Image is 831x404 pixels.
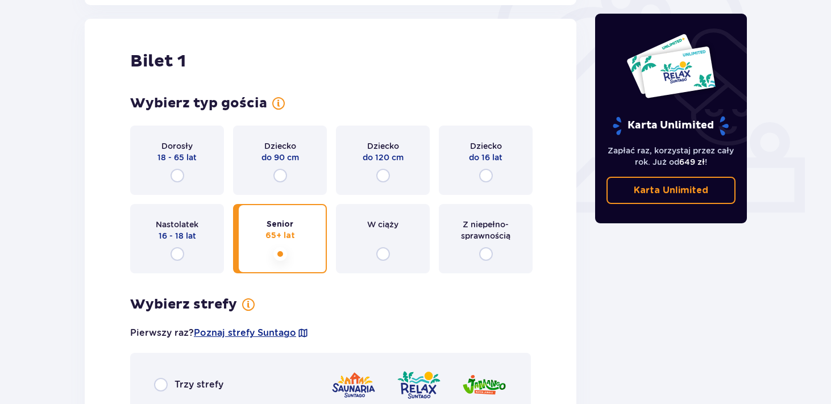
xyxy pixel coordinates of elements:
p: do 120 cm [363,152,404,163]
p: Pierwszy raz? [130,327,309,339]
p: Dziecko [264,140,296,152]
img: zone logo [331,369,376,401]
img: zone logo [462,369,507,401]
p: do 16 lat [469,152,502,163]
a: Karta Unlimited [606,177,736,204]
p: Karta Unlimited [612,116,730,136]
p: Zapłać raz, korzystaj przez cały rok. Już od ! [606,145,736,168]
p: do 90 cm [261,152,299,163]
p: Z niepełno­sprawnością [449,219,522,241]
p: Karta Unlimited [634,184,708,197]
p: W ciąży [367,219,398,230]
p: Nastolatek [156,219,198,230]
p: Bilet 1 [130,51,186,72]
span: 649 zł [679,157,705,166]
img: zone logo [396,369,442,401]
p: 16 - 18 lat [159,230,196,241]
a: Poznaj strefy Suntago [194,327,296,339]
p: Dziecko [470,140,502,152]
p: 65+ lat [265,230,295,241]
p: Dziecko [367,140,399,152]
p: Wybierz typ gościa [130,95,267,112]
p: Dorosły [161,140,193,152]
p: Senior [267,219,293,230]
p: 18 - 65 lat [157,152,197,163]
p: Wybierz strefy [130,296,237,313]
p: Trzy strefy [174,378,223,391]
